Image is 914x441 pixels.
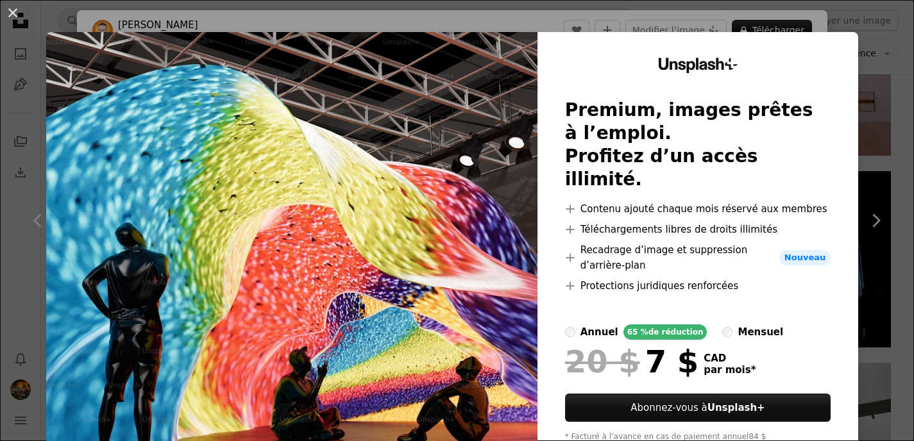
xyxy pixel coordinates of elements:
[565,394,831,422] a: Abonnez-vous àUnsplash+
[707,402,765,413] strong: Unsplash+
[704,353,756,364] span: CAD
[565,327,575,337] input: annuel65 %de réduction
[722,327,732,337] input: mensuel
[565,201,831,217] li: Contenu ajouté chaque mois réservé aux membres
[565,242,831,273] li: Recadrage d’image et suppression d’arrière-plan
[580,324,618,340] div: annuel
[738,324,783,340] div: mensuel
[565,222,831,237] li: Téléchargements libres de droits illimités
[565,99,831,191] h2: Premium, images prêtes à l’emploi. Profitez d’un accès illimité.
[565,345,640,378] span: 20 $
[565,345,698,378] div: 7 $
[623,324,707,340] div: 65 % de réduction
[565,278,831,294] li: Protections juridiques renforcées
[779,250,831,265] span: Nouveau
[704,364,756,376] span: par mois *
